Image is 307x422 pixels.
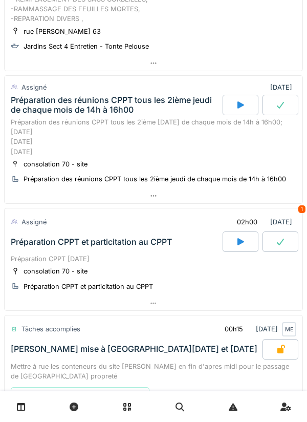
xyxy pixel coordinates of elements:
div: consolation 70 - site [24,159,87,169]
div: Assigné [21,82,47,92]
div: Préparation CPPT [DATE] [11,254,296,264]
div: Assigné [21,217,47,227]
div: ME [282,322,296,336]
div: Jardins Sect 4 Entretien - Tonte Pelouse [24,41,149,51]
div: [PERSON_NAME] mise à [GEOGRAPHIC_DATA][DATE] et [DATE] [11,344,257,354]
div: Préparation des réunions CPPT tous les 2ième jeudi de chaque mois de 14h à 16h00 [24,174,286,184]
div: Préparation CPPT et particitation au CPPT [24,282,153,291]
div: rue [PERSON_NAME] 63 [24,27,101,36]
div: Tâches accomplies [21,324,80,334]
div: Préparation CPPT et particitation au CPPT [11,237,172,247]
div: Mettre à rue les conteneurs du site [PERSON_NAME] en fin d'apres midi pour le passage de [GEOGRAP... [11,362,296,381]
div: Préparation des réunions CPPT tous les 2ième jeudi de chaque mois de 14h à 16h00 [11,95,221,115]
div: NOMBRE DE MC [PERSON_NAME] [11,387,149,406]
div: Préparation des réunions CPPT tous les 2ième [DATE] de chaque mois de 14h à 16h00; [DATE] [DATE] ... [11,117,296,157]
div: 00h15 [225,324,243,334]
div: [DATE] [216,320,296,339]
div: [DATE] [228,213,296,231]
div: consolation 70 - site [24,266,87,276]
div: 1 [298,205,305,213]
div: 02h00 [237,217,257,227]
div: [DATE] [270,82,296,92]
